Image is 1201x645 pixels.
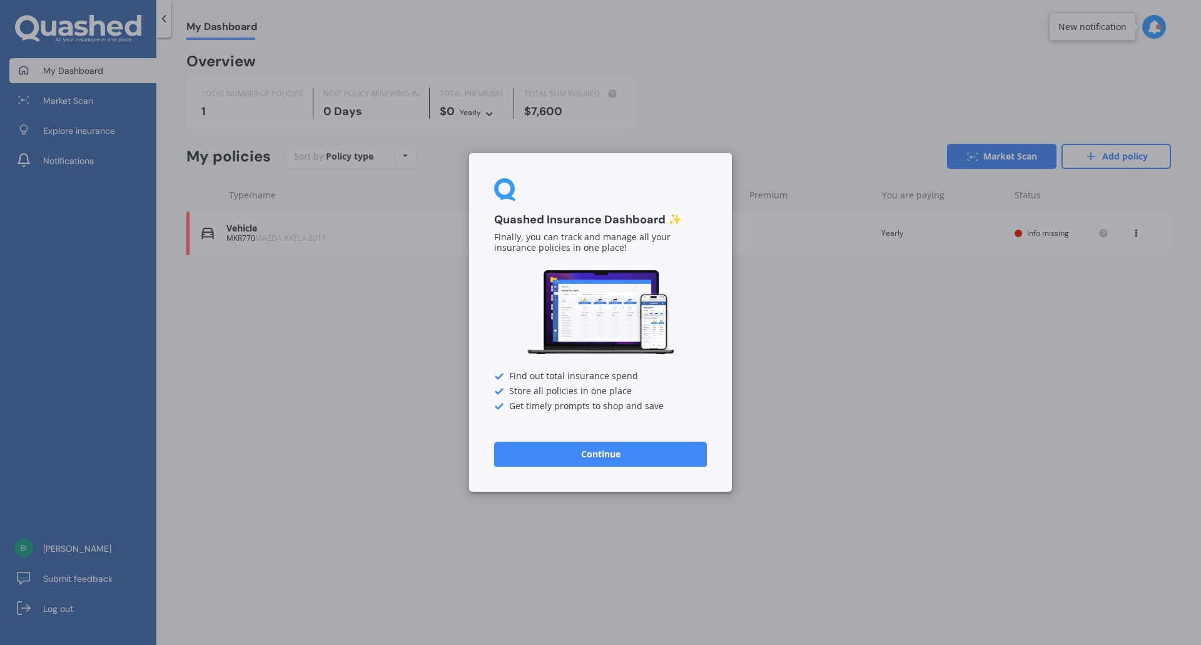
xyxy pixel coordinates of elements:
div: Find out total insurance spend [494,372,707,382]
div: Store all policies in one place [494,387,707,397]
div: Get timely prompts to shop and save [494,402,707,412]
button: Continue [494,442,707,467]
p: Finally, you can track and manage all your insurance policies in one place! [494,233,707,254]
img: Dashboard [525,268,676,357]
h3: Quashed Insurance Dashboard ✨ [494,213,707,227]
